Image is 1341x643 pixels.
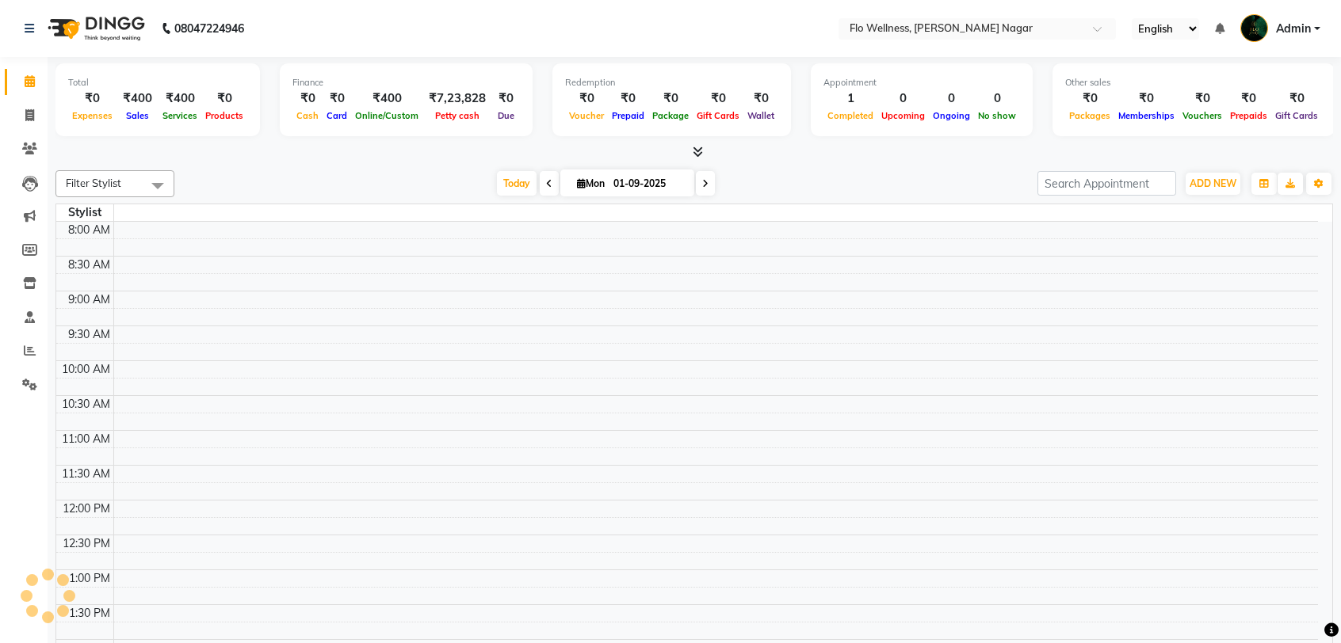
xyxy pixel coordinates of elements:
[66,605,113,622] div: 1:30 PM
[573,177,609,189] span: Mon
[59,535,113,552] div: 12:30 PM
[565,110,608,121] span: Voucher
[1186,173,1240,195] button: ADD NEW
[648,110,693,121] span: Package
[494,110,518,121] span: Due
[497,171,537,196] span: Today
[292,110,323,121] span: Cash
[1190,177,1236,189] span: ADD NEW
[492,89,520,108] div: ₹0
[1037,171,1176,196] input: Search Appointment
[608,110,648,121] span: Prepaid
[565,76,778,89] div: Redemption
[59,466,113,482] div: 11:30 AM
[1271,89,1322,108] div: ₹0
[743,89,778,108] div: ₹0
[929,89,974,108] div: 0
[65,257,113,273] div: 8:30 AM
[201,89,247,108] div: ₹0
[174,6,244,51] b: 08047224946
[292,89,323,108] div: ₹0
[65,326,113,343] div: 9:30 AM
[1240,14,1268,42] img: Admin
[1065,76,1322,89] div: Other sales
[609,172,688,196] input: 2025-09-01
[431,110,483,121] span: Petty cash
[565,89,608,108] div: ₹0
[117,89,159,108] div: ₹400
[422,89,492,108] div: ₹7,23,828
[201,110,247,121] span: Products
[1271,110,1322,121] span: Gift Cards
[1114,89,1179,108] div: ₹0
[59,431,113,447] div: 11:00 AM
[648,89,693,108] div: ₹0
[351,89,422,108] div: ₹400
[743,110,778,121] span: Wallet
[1065,89,1114,108] div: ₹0
[351,110,422,121] span: Online/Custom
[1226,89,1271,108] div: ₹0
[1179,110,1226,121] span: Vouchers
[693,110,743,121] span: Gift Cards
[1226,110,1271,121] span: Prepaids
[59,396,113,413] div: 10:30 AM
[40,6,149,51] img: logo
[1114,110,1179,121] span: Memberships
[59,500,113,517] div: 12:00 PM
[1276,21,1311,37] span: Admin
[974,89,1020,108] div: 0
[693,89,743,108] div: ₹0
[823,76,1020,89] div: Appointment
[877,110,929,121] span: Upcoming
[1065,110,1114,121] span: Packages
[323,89,351,108] div: ₹0
[68,110,117,121] span: Expenses
[66,177,121,189] span: Filter Stylist
[66,570,113,587] div: 1:00 PM
[59,361,113,378] div: 10:00 AM
[68,76,247,89] div: Total
[877,89,929,108] div: 0
[323,110,351,121] span: Card
[122,110,153,121] span: Sales
[292,76,520,89] div: Finance
[823,110,877,121] span: Completed
[974,110,1020,121] span: No show
[65,291,113,308] div: 9:00 AM
[68,89,117,108] div: ₹0
[823,89,877,108] div: 1
[56,204,113,221] div: Stylist
[929,110,974,121] span: Ongoing
[159,89,201,108] div: ₹400
[1179,89,1226,108] div: ₹0
[608,89,648,108] div: ₹0
[159,110,201,121] span: Services
[65,222,113,238] div: 8:00 AM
